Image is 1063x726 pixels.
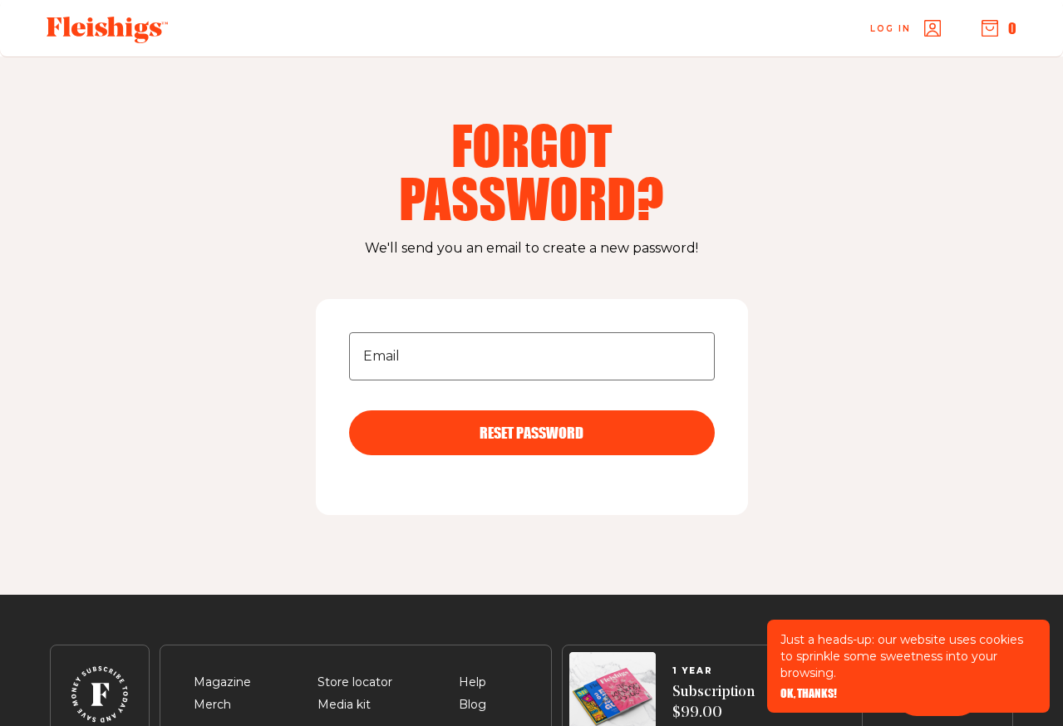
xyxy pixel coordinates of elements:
a: Blog [459,697,486,712]
span: Store locator [317,673,392,693]
span: Magazine [194,673,251,693]
button: RESET PASSWORD [349,410,715,455]
span: Media kit [317,695,371,715]
button: 0 [982,19,1016,37]
span: Merch [194,695,231,715]
h2: Forgot Password? [319,118,745,224]
input: Email [349,332,715,380]
span: Subscription $99.00 [672,683,755,724]
span: Help [459,673,486,693]
span: Blog [459,695,486,715]
p: We'll send you an email to create a new password! [50,238,1013,259]
span: RESET PASSWORD [480,425,583,440]
span: Log in [870,22,911,35]
a: Log in [870,20,941,37]
p: Just a heads-up: our website uses cookies to sprinkle some sweetness into your browsing. [780,631,1036,681]
a: Help [459,674,486,689]
span: 1 YEAR [672,666,755,676]
a: Store locator [317,674,392,689]
button: OK, THANKS! [780,688,837,699]
a: Media kit [317,697,371,712]
a: Magazine [194,674,251,689]
a: Merch [194,697,231,712]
